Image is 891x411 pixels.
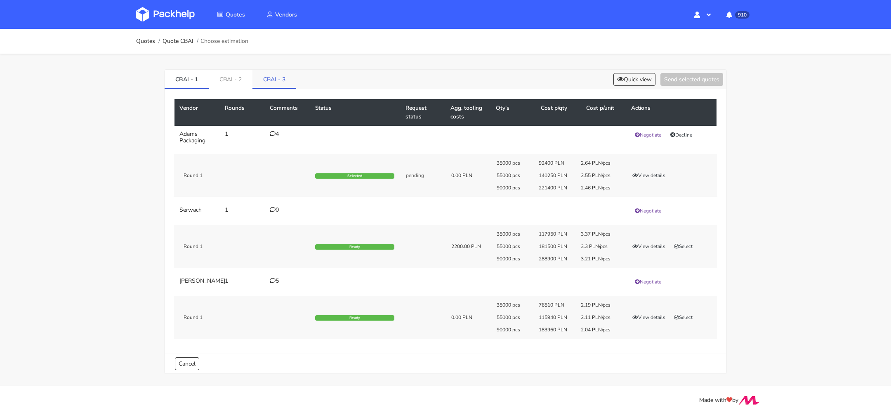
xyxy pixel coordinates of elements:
div: 5 [270,278,305,284]
th: Cost p/unit [581,99,627,126]
th: Request status [401,99,446,126]
div: 35000 pcs [491,231,533,237]
img: Move Closer [738,396,760,405]
a: Quotes [136,38,155,45]
div: 55000 pcs [491,243,533,250]
div: 2.64 PLN/pcs [575,160,617,166]
span: pending [406,172,424,179]
div: Selected [315,173,394,179]
td: Serwach [174,202,220,220]
div: 221400 PLN [533,184,575,191]
button: Select [670,242,696,250]
td: 1 [220,126,265,149]
div: Made with by [125,396,766,405]
th: Vendor [174,99,220,126]
div: 2200.00 PLN [451,243,485,250]
div: 76510 PLN [533,302,575,308]
td: 1 [220,202,265,220]
td: Adams Packaging [174,126,220,149]
a: Cancel [175,357,199,370]
th: Rounds [220,99,265,126]
a: Quote CBAI [163,38,193,45]
a: Quotes [207,7,255,22]
div: 0 [270,207,305,213]
th: Status [310,99,401,126]
a: CBAI - 2 [209,70,252,88]
a: CBAI - 1 [165,70,209,88]
div: 3.37 PLN/pcs [575,231,617,237]
button: Negotiate [631,278,665,286]
button: 910 [720,7,755,22]
div: 92400 PLN [533,160,575,166]
div: 2.04 PLN/pcs [575,326,617,333]
div: 2.46 PLN/pcs [575,184,617,191]
div: 4 [270,131,305,137]
td: [PERSON_NAME] [174,273,220,291]
button: Negotiate [631,131,665,139]
th: Cost p/qty [536,99,581,126]
div: 115940 PLN [533,314,575,321]
th: Qty's [491,99,536,126]
div: 90000 pcs [491,255,533,262]
div: Round 1 [174,172,264,179]
nav: breadcrumb [136,33,248,50]
div: Ready [315,244,394,250]
div: Round 1 [174,243,264,250]
div: 35000 pcs [491,302,533,308]
div: 117950 PLN [533,231,575,237]
div: 3.21 PLN/pcs [575,255,617,262]
a: Vendors [257,7,307,22]
button: Send selected quotes [660,73,723,86]
div: 2.19 PLN/pcs [575,302,617,308]
div: 35000 pcs [491,160,533,166]
div: Ready [315,315,394,321]
div: 90000 pcs [491,326,533,333]
button: Quick view [613,73,655,86]
button: View details [629,313,669,321]
div: 2.11 PLN/pcs [575,314,617,321]
span: Choose estimation [200,38,248,45]
div: Round 1 [174,314,264,321]
th: Comments [265,99,310,126]
div: 2.55 PLN/pcs [575,172,617,179]
table: CBAI - 1 [174,99,717,344]
button: Select [670,313,696,321]
button: View details [629,171,669,180]
div: 183960 PLN [533,326,575,333]
span: Quotes [226,11,245,19]
div: 55000 pcs [491,172,533,179]
div: 140250 PLN [533,172,575,179]
div: 0.00 PLN [451,314,485,321]
div: 181500 PLN [533,243,575,250]
button: Negotiate [631,207,665,215]
div: 3.3 PLN/pcs [575,243,617,250]
button: Decline [667,131,696,139]
th: Agg. tooling costs [445,99,491,126]
img: Dashboard [136,7,195,22]
div: 55000 pcs [491,314,533,321]
span: Vendors [275,11,297,19]
div: 288900 PLN [533,255,575,262]
td: 1 [220,273,265,291]
button: View details [629,242,669,250]
div: 0.00 PLN [451,172,485,179]
div: 90000 pcs [491,184,533,191]
th: Actions [626,99,717,126]
a: CBAI - 3 [252,70,296,88]
span: 910 [735,11,750,19]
